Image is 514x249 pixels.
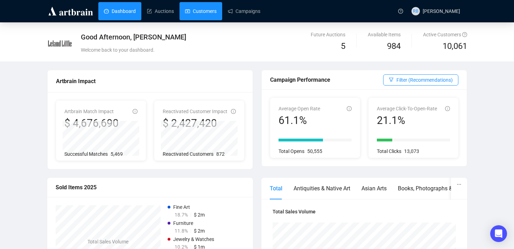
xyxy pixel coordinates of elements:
[173,220,193,226] span: Furniture
[387,41,401,51] span: 984
[194,228,205,234] span: $ 2m
[81,32,325,42] div: Good Afternoon, [PERSON_NAME]
[294,184,350,193] div: Antiquities & Native Art
[133,109,138,114] span: info-circle
[451,178,467,191] button: ellipsis
[87,238,128,246] h4: Total Sales Volume
[56,77,244,86] div: Artbrain Impact
[311,31,345,38] div: Future Auctions
[377,148,401,154] span: Total Clicks
[377,114,437,127] div: 21.1%
[64,151,108,157] span: Successful Matches
[307,148,322,154] span: 50,555
[279,114,320,127] div: 61.1%
[64,117,119,130] div: $ 4,676,690
[398,9,403,14] span: question-circle
[194,212,205,218] span: $ 2m
[490,225,507,242] div: Open Intercom Messenger
[404,148,419,154] span: 13,073
[279,148,304,154] span: Total Opens
[396,76,453,84] span: Filter (Recommendations)
[185,2,217,20] a: Customers
[104,2,136,20] a: Dashboard
[216,151,225,157] span: 872
[173,236,214,242] span: Jewelry & Watches
[147,2,174,20] a: Auctions
[231,109,236,114] span: info-circle
[47,6,94,17] img: logo
[398,184,479,193] div: Books, Photographs & Ephemera
[361,184,387,193] div: Asian Arts
[270,184,282,193] div: Total
[81,46,325,54] div: Welcome back to your dashboard.
[368,31,401,38] div: Available Items
[279,106,320,111] span: Average Open Rate
[457,182,462,187] span: ellipsis
[48,31,72,56] img: e73b4077b714-LelandLittle.jpg
[56,183,245,192] div: Sold Items 2025
[270,75,383,84] div: Campaign Performance
[173,204,190,210] span: Fine Art
[273,208,456,215] h4: Total Sales Volume
[175,212,188,218] span: 18.7%
[383,74,458,86] button: Filter (Recommendations)
[445,106,450,111] span: info-circle
[423,32,467,37] span: Active Customers
[163,117,227,130] div: $ 2,427,420
[443,40,467,53] span: 10,061
[163,151,213,157] span: Reactivated Customers
[347,106,352,111] span: info-circle
[423,8,460,14] span: [PERSON_NAME]
[175,228,188,234] span: 11.8%
[228,2,260,20] a: Campaigns
[462,32,467,37] span: question-circle
[341,41,345,51] span: 5
[111,151,123,157] span: 5,469
[413,8,418,15] span: RB
[163,109,227,114] span: Reactivated Customer Impact
[377,106,437,111] span: Average Click-To-Open-Rate
[389,77,394,82] span: filter
[64,109,114,114] span: Artbrain Match Impact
